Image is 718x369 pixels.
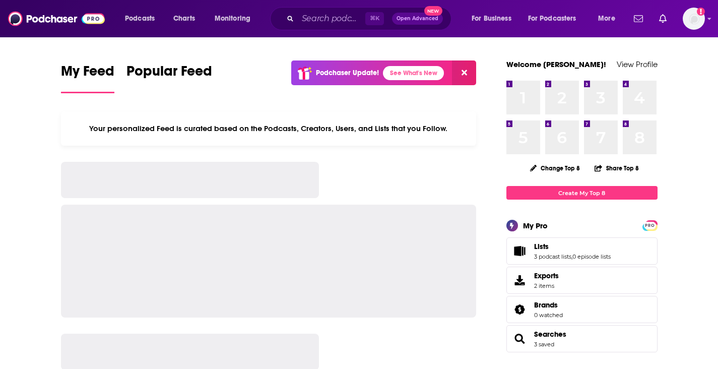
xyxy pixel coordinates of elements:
a: Exports [506,267,658,294]
span: Lists [534,242,549,251]
a: Brands [534,300,563,310]
span: Brands [534,300,558,310]
span: Monitoring [215,12,250,26]
span: Podcasts [125,12,155,26]
span: 2 items [534,282,559,289]
button: Open AdvancedNew [392,13,443,25]
span: For Podcasters [528,12,576,26]
span: For Business [472,12,511,26]
p: Podchaser Update! [316,69,379,77]
a: Popular Feed [126,63,212,93]
span: Exports [534,271,559,280]
a: Create My Top 8 [506,186,658,200]
button: Share Top 8 [594,158,639,178]
span: Exports [510,273,530,287]
a: Show notifications dropdown [630,10,647,27]
a: See What's New [383,66,444,80]
a: 3 podcast lists [534,253,571,260]
img: Podchaser - Follow, Share and Rate Podcasts [8,9,105,28]
a: My Feed [61,63,114,93]
div: Your personalized Feed is curated based on the Podcasts, Creators, Users, and Lists that you Follow. [61,111,477,146]
a: Lists [534,242,611,251]
button: open menu [208,11,264,27]
span: Brands [506,296,658,323]
a: 0 episode lists [572,253,611,260]
span: Popular Feed [126,63,212,86]
a: Brands [510,302,530,317]
span: Searches [506,325,658,352]
button: Change Top 8 [524,162,586,174]
span: New [424,6,442,16]
div: My Pro [523,221,548,230]
a: Welcome [PERSON_NAME]! [506,59,606,69]
span: More [598,12,615,26]
a: Searches [510,332,530,346]
button: open menu [591,11,628,27]
a: 3 saved [534,341,554,348]
img: User Profile [683,8,705,30]
input: Search podcasts, credits, & more... [298,11,365,27]
span: Open Advanced [397,16,438,21]
button: open menu [118,11,168,27]
a: Show notifications dropdown [655,10,671,27]
svg: Add a profile image [697,8,705,16]
span: Lists [506,237,658,265]
button: Show profile menu [683,8,705,30]
span: Logged in as MattieVG [683,8,705,30]
div: Search podcasts, credits, & more... [280,7,461,30]
button: open menu [521,11,591,27]
span: ⌘ K [365,12,384,25]
span: , [571,253,572,260]
a: 0 watched [534,312,563,319]
a: View Profile [617,59,658,69]
span: My Feed [61,63,114,86]
a: Lists [510,244,530,258]
button: open menu [465,11,524,27]
span: Charts [173,12,195,26]
a: Searches [534,330,566,339]
a: PRO [644,221,656,229]
span: PRO [644,222,656,229]
a: Charts [167,11,201,27]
